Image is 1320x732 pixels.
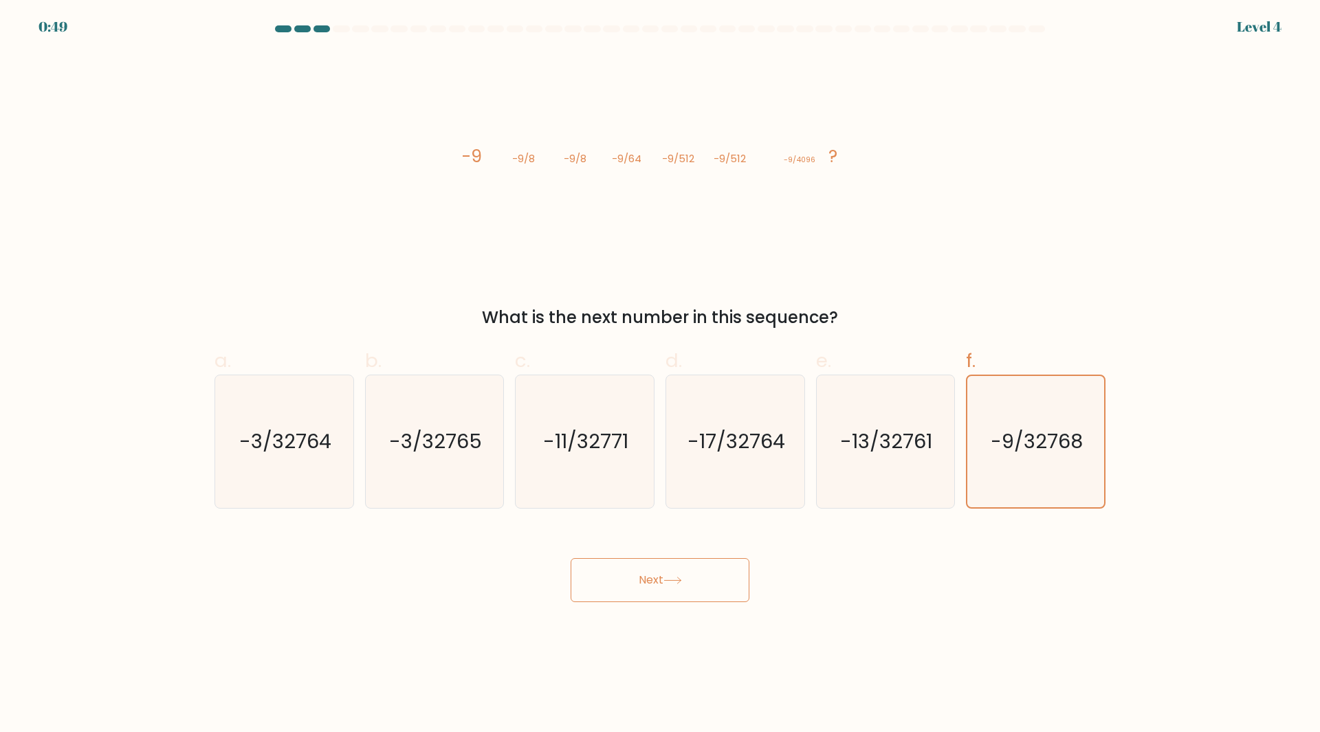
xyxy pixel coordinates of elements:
div: Level 4 [1237,16,1281,37]
span: b. [365,347,382,374]
div: 0:49 [38,16,67,37]
text: -3/32764 [239,428,331,455]
tspan: -9/8 [512,151,535,166]
text: -3/32765 [389,428,482,455]
text: -9/32768 [991,428,1083,455]
div: What is the next number in this sequence? [223,305,1097,330]
tspan: -9/8 [564,151,586,166]
tspan: -9 [462,144,482,168]
span: f. [966,347,976,374]
tspan: -9/512 [662,151,694,166]
tspan: -9/64 [612,151,641,166]
text: -13/32761 [841,428,933,455]
span: e. [816,347,831,374]
span: a. [214,347,231,374]
button: Next [571,558,749,602]
tspan: ? [828,144,837,168]
tspan: -9/4096 [784,155,815,165]
text: -11/32771 [544,428,629,455]
tspan: -9/512 [714,151,746,166]
span: c. [515,347,530,374]
text: -17/32764 [687,428,785,455]
span: d. [665,347,682,374]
